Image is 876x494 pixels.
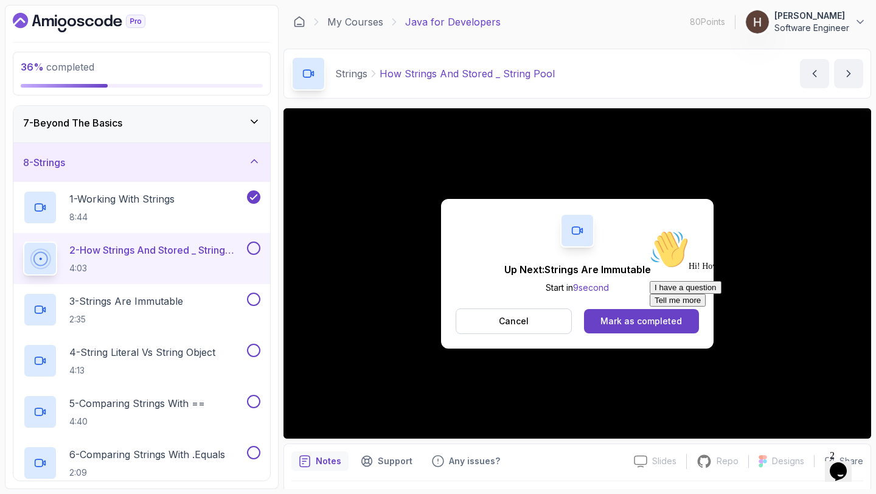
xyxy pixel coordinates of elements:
h3: 8 - Strings [23,155,65,170]
button: 5-Comparing Strings With ==4:40 [23,395,260,429]
p: 4:03 [69,262,245,274]
a: Dashboard [13,13,173,32]
p: Slides [652,455,676,467]
button: 4-String Literal Vs String Object4:13 [23,344,260,378]
button: Support button [353,451,420,471]
p: 1 - Working With Strings [69,192,175,206]
button: next content [834,59,863,88]
p: 4:40 [69,416,205,428]
button: previous content [800,59,829,88]
button: 6-Comparing Strings With .Equals2:09 [23,446,260,480]
p: Cancel [499,315,529,327]
a: Dashboard [293,16,305,28]
p: 3 - Strings Are Immutable [69,294,183,308]
span: 36 % [21,61,44,73]
span: 9 second [573,282,609,293]
p: Strings [335,66,367,81]
p: Java for Developers [405,15,501,29]
p: Software Engineer [774,22,849,34]
p: [PERSON_NAME] [774,10,849,22]
p: 4:13 [69,364,215,377]
a: My Courses [327,15,383,29]
iframe: 2 - How Strings and Stored _ String Pool [283,108,871,439]
span: Hi! How can we help? [5,37,120,46]
p: Start in [504,282,651,294]
button: notes button [291,451,349,471]
button: 8-Strings [13,143,270,182]
p: 5 - Comparing Strings With == [69,396,205,411]
p: 2:35 [69,313,183,325]
button: Cancel [456,308,572,334]
p: 80 Points [690,16,725,28]
p: Up Next: Strings Are Immutable [504,262,651,277]
p: 4 - String Literal Vs String Object [69,345,215,360]
p: 2 - How Strings And Stored _ String Pool [69,243,245,257]
button: 7-Beyond The Basics [13,103,270,142]
iframe: chat widget [645,225,864,439]
button: Share [814,455,863,467]
p: 2:09 [69,467,225,479]
img: user profile image [746,10,769,33]
p: Notes [316,455,341,467]
p: How Strings And Stored _ String Pool [380,66,555,81]
h3: 7 - Beyond The Basics [23,116,122,130]
div: Mark as completed [600,315,682,327]
button: 2-How Strings And Stored _ String Pool4:03 [23,242,260,276]
p: Any issues? [449,455,500,467]
iframe: chat widget [825,445,864,482]
button: Mark as completed [584,309,699,333]
button: 1-Working With Strings8:44 [23,190,260,224]
button: user profile image[PERSON_NAME]Software Engineer [745,10,866,34]
span: completed [21,61,94,73]
button: I have a question [5,56,77,69]
p: Repo [717,455,739,467]
p: Support [378,455,412,467]
div: 👋Hi! How can we help?I have a questionTell me more [5,5,224,82]
img: :wave: [5,5,44,44]
button: 3-Strings Are Immutable2:35 [23,293,260,327]
button: Tell me more [5,69,61,82]
p: 6 - Comparing Strings With .Equals [69,447,225,462]
p: Designs [772,455,804,467]
p: 8:44 [69,211,175,223]
button: Feedback button [425,451,507,471]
